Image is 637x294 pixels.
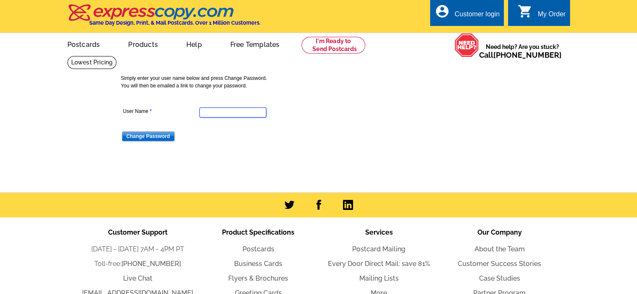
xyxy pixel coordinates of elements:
[121,74,523,89] p: Simply enter your user name below and press Change Password. You will then be emailed a link to c...
[479,43,566,59] span: Need help? Are you stuck?
[493,51,562,59] a: [PHONE_NUMBER]
[115,34,171,54] a: Products
[228,274,288,282] a: Flyers & Brochures
[77,244,198,254] li: [DATE] - [DATE] 7AM - 4PM PT
[173,34,215,54] a: Help
[67,10,260,26] a: Same Day Design, Print, & Mail Postcards. Over 1 Million Customers.
[234,260,282,268] a: Business Cards
[434,4,449,19] i: account_circle
[518,4,533,19] i: shopping_cart
[328,260,430,268] a: Every Door Direct Mail: save 81%
[469,100,637,294] iframe: LiveChat chat widget
[454,10,500,22] div: Customer login
[458,260,541,268] a: Customer Success Stories
[434,9,500,20] a: account_circle Customer login
[538,10,566,22] div: My Order
[77,259,198,269] li: Toll-free:
[222,228,294,236] span: Product Specifications
[518,9,566,20] a: shopping_cart My Order
[479,51,562,59] span: Call
[89,20,260,26] h4: Same Day Design, Print, & Mail Postcards. Over 1 Million Customers.
[365,228,393,236] span: Services
[242,245,274,253] a: Postcards
[122,131,175,141] input: Change Password
[123,107,199,115] label: User Name
[454,33,479,57] img: help
[352,245,405,253] a: Postcard Mailing
[54,34,113,54] a: Postcards
[359,274,399,282] a: Mailing Lists
[123,274,152,282] a: Live Chat
[121,260,181,268] a: [PHONE_NUMBER]
[217,34,293,54] a: Free Templates
[108,228,168,236] span: Customer Support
